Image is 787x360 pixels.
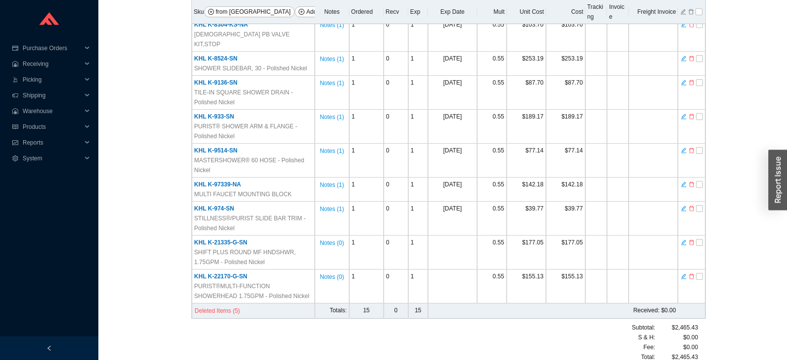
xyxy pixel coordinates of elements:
button: plus-circlefrom [GEOGRAPHIC_DATA] [204,6,295,17]
td: $177.05 [546,236,585,270]
span: edit [681,239,687,246]
td: 0.55 [477,76,507,110]
button: Notes (1) [319,54,344,60]
span: Warehouse [23,103,82,119]
span: KHL K-9514-SN [194,147,238,154]
span: fund [12,140,19,146]
div: $0.00 [655,332,698,342]
span: Notes ( 1 ) [320,146,344,156]
td: [DATE] [428,76,477,110]
span: Subtotal: [632,323,655,332]
button: edit [680,146,687,153]
td: 1 [408,18,428,52]
span: [DEMOGRAPHIC_DATA] PB VALVE KIT,STOP [194,30,312,49]
span: KHL K-97339-NA [194,181,241,188]
span: S & H: [638,332,655,342]
td: 1 [349,270,384,303]
span: Notes ( 1 ) [320,78,344,88]
td: $87.70 [507,76,546,110]
span: Purchase Orders [23,40,82,56]
span: edit [681,181,687,188]
span: Notes ( 0 ) [320,272,344,282]
span: edit [681,205,687,212]
button: edit [680,78,687,85]
button: Deleted Items (5) [194,305,241,316]
span: $0.00 [683,342,698,352]
span: read [12,124,19,130]
button: edit [680,238,687,245]
span: delete [689,239,695,246]
button: delete [688,180,695,187]
td: 0.55 [477,270,507,303]
span: Products [23,119,82,135]
button: edit [680,272,687,279]
td: 1 [349,76,384,110]
td: 1 [349,110,384,144]
td: $77.14 [507,144,546,178]
span: edit [681,147,687,154]
button: delete [688,54,695,61]
span: Notes ( 1 ) [320,112,344,122]
button: delete [688,238,695,245]
td: $39.77 [507,202,546,236]
td: $77.14 [546,144,585,178]
span: setting [12,155,19,161]
span: Notes ( 1 ) [320,20,344,30]
span: edit [681,113,687,120]
td: $177.05 [507,236,546,270]
span: KHL K-22170-G-SN [194,273,247,280]
td: $253.19 [546,52,585,76]
button: delete [688,146,695,153]
span: plus-circle [208,9,214,16]
td: $103.70 [507,18,546,52]
button: Notes (0) [319,238,344,244]
span: System [23,150,82,166]
td: $189.17 [546,110,585,144]
span: KHL K-8304-KS-NA [194,21,248,28]
button: delete [688,204,695,211]
span: edit [681,273,687,280]
span: MASTERSHOWER® 60 HOSE - Polished Nickel [194,155,312,175]
span: Notes ( 1 ) [320,180,344,190]
td: 1 [408,110,428,144]
td: 0 [384,178,408,202]
td: 0 [384,303,408,319]
td: 0 [384,76,408,110]
span: Notes ( 0 ) [320,238,344,248]
td: $39.77 [546,202,585,236]
span: KHL K-8524-SN [194,55,238,62]
button: Notes (1) [319,112,344,119]
td: 1 [349,202,384,236]
span: delete [689,55,695,62]
span: delete [689,113,695,120]
span: SHIFT PLUS ROUND MF HNDSHWR, 1.75GPM - Polished Nickel [194,247,312,267]
td: 1 [408,76,428,110]
span: delete [689,147,695,154]
td: $155.13 [546,270,585,303]
span: TILE-IN SQUARE SHOWER DRAIN - Polished Nickel [194,88,312,107]
span: Receiving [23,56,82,72]
span: KHL K-9136-SN [194,79,238,86]
span: credit-card [12,45,19,51]
td: 0 [384,110,408,144]
button: Notes (1) [319,204,344,210]
span: Reports [23,135,82,150]
button: edit [680,54,687,61]
td: 1 [349,144,384,178]
span: delete [689,21,695,28]
span: plus-circle [299,9,304,16]
span: delete [689,273,695,280]
button: Notes (0) [319,271,344,278]
button: Notes (1) [319,146,344,152]
div: $2,465.43 [655,323,698,332]
td: 1 [408,178,428,202]
td: 0 [384,144,408,178]
span: SHOWER SLIDEBAR, 30 - Polished Nickel [194,63,307,73]
span: edit [681,79,687,86]
td: $0.00 [477,303,678,319]
span: Received: [633,307,659,314]
td: 0.55 [477,202,507,236]
span: Add Items [306,7,333,17]
td: 1 [349,52,384,76]
td: [DATE] [428,144,477,178]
